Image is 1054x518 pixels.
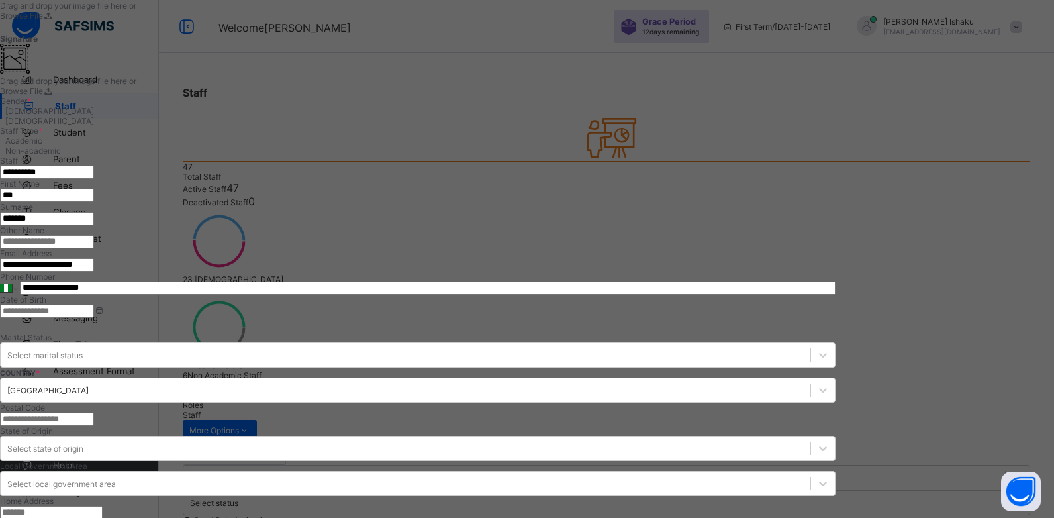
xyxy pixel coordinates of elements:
div: Select local government area [7,478,116,488]
div: [GEOGRAPHIC_DATA] [7,385,89,395]
label: Non-academic [5,146,61,156]
label: [DEMOGRAPHIC_DATA] [5,116,94,126]
div: Select marital status [7,350,83,360]
button: Open asap [1001,472,1041,511]
label: [DEMOGRAPHIC_DATA] [5,106,94,116]
div: Select state of origin [7,443,83,453]
label: Academic [5,136,42,146]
